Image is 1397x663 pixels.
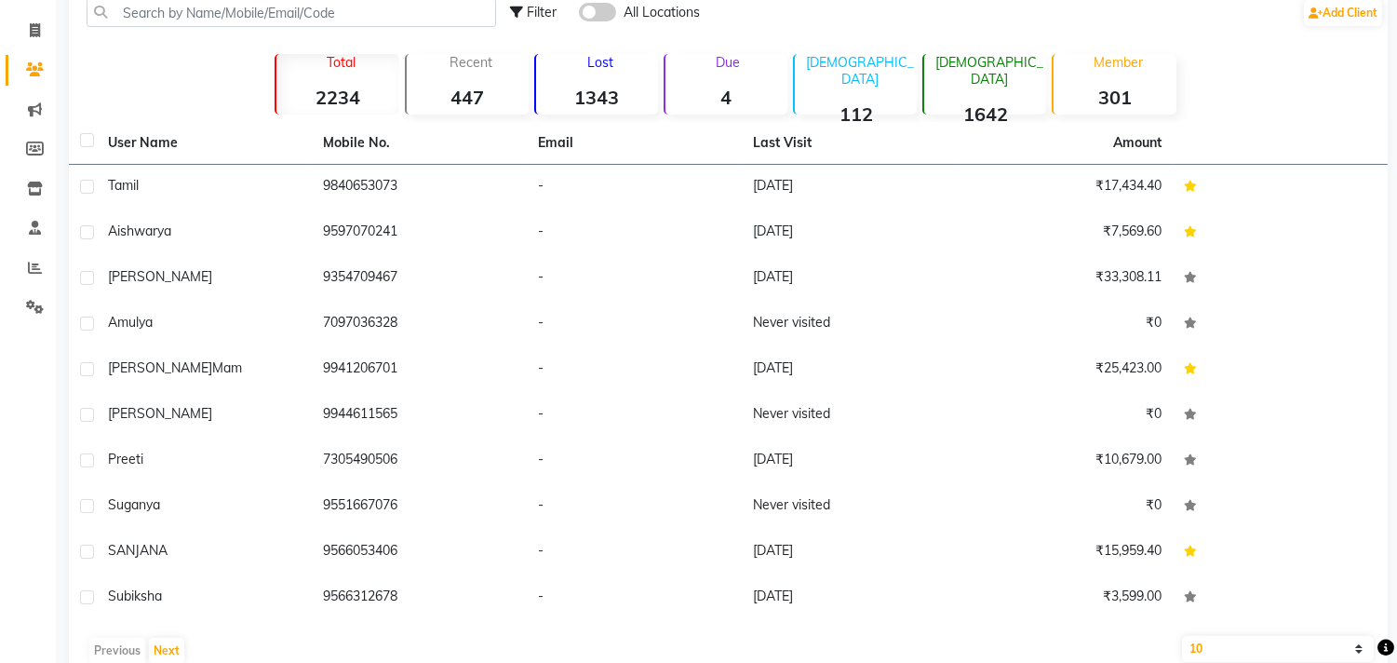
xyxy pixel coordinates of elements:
td: - [527,484,742,530]
th: Email [527,122,742,165]
td: - [527,210,742,256]
td: ₹0 [958,484,1173,530]
strong: 1642 [924,102,1046,126]
th: Amount [1102,122,1173,164]
span: Preeti [108,451,143,467]
td: 7097036328 [312,302,527,347]
p: Total [284,54,398,71]
td: [DATE] [742,210,957,256]
td: - [527,302,742,347]
td: ₹17,434.40 [958,165,1173,210]
td: - [527,347,742,393]
td: Never visited [742,393,957,439]
td: ₹0 [958,393,1173,439]
strong: 4 [665,86,787,109]
th: Last Visit [742,122,957,165]
td: 9566053406 [312,530,527,575]
td: ₹15,959.40 [958,530,1173,575]
span: All Locations [624,3,700,22]
p: [DEMOGRAPHIC_DATA] [802,54,917,88]
span: Filter [527,4,557,20]
span: SANJANA [108,542,168,559]
span: Subiksha [108,588,162,604]
span: Tamil [108,177,139,194]
td: ₹10,679.00 [958,439,1173,484]
p: Lost [544,54,658,71]
td: ₹33,308.11 [958,256,1173,302]
td: - [527,439,742,484]
td: Never visited [742,484,957,530]
td: ₹25,423.00 [958,347,1173,393]
td: 9941206701 [312,347,527,393]
p: [DEMOGRAPHIC_DATA] [932,54,1046,88]
td: 7305490506 [312,439,527,484]
td: Never visited [742,302,957,347]
td: - [527,165,742,210]
td: 9944611565 [312,393,527,439]
td: ₹3,599.00 [958,575,1173,621]
td: [DATE] [742,165,957,210]
td: - [527,530,742,575]
td: [DATE] [742,439,957,484]
p: Recent [414,54,529,71]
td: [DATE] [742,256,957,302]
span: [PERSON_NAME] [108,359,212,376]
span: Suganya [108,496,160,513]
td: 9597070241 [312,210,527,256]
td: [DATE] [742,530,957,575]
td: [DATE] [742,347,957,393]
p: Due [669,54,787,71]
th: Mobile No. [312,122,527,165]
span: [PERSON_NAME] [108,268,212,285]
th: User Name [97,122,312,165]
span: mam [212,359,242,376]
td: ₹7,569.60 [958,210,1173,256]
span: Amulya [108,314,153,331]
strong: 2234 [276,86,398,109]
strong: 301 [1054,86,1175,109]
strong: 1343 [536,86,658,109]
td: 9551667076 [312,484,527,530]
td: ₹0 [958,302,1173,347]
span: aishwarya [108,223,171,239]
td: - [527,575,742,621]
td: 9354709467 [312,256,527,302]
strong: 447 [407,86,529,109]
strong: 112 [795,102,917,126]
span: [PERSON_NAME] [108,405,212,422]
td: - [527,256,742,302]
p: Member [1061,54,1175,71]
td: 9566312678 [312,575,527,621]
td: 9840653073 [312,165,527,210]
td: [DATE] [742,575,957,621]
td: - [527,393,742,439]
